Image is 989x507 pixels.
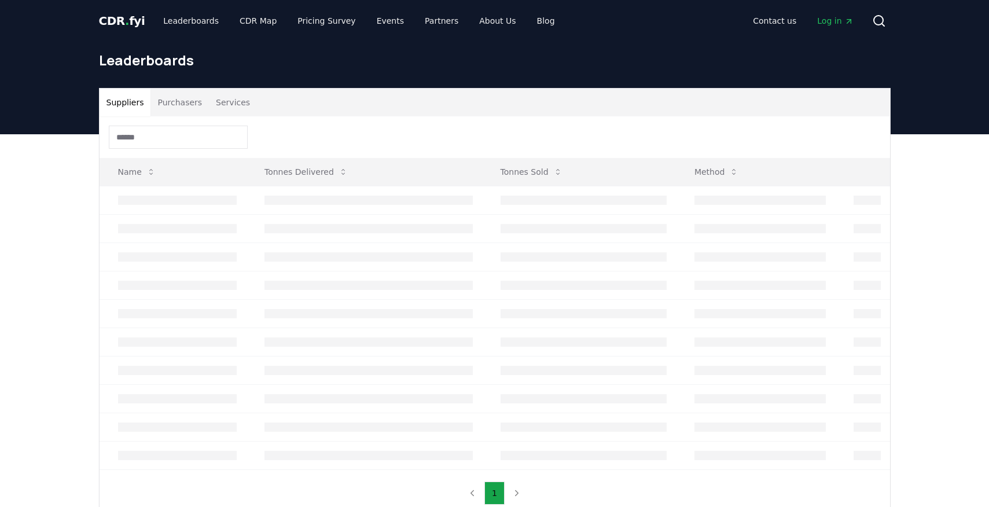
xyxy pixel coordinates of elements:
a: CDR.fyi [99,13,145,29]
a: Leaderboards [154,10,228,31]
a: CDR Map [230,10,286,31]
a: Events [367,10,413,31]
span: Log in [817,15,853,27]
nav: Main [154,10,564,31]
nav: Main [744,10,862,31]
a: Blog [528,10,564,31]
h1: Leaderboards [99,51,891,69]
a: About Us [470,10,525,31]
button: 1 [484,482,505,505]
a: Contact us [744,10,806,31]
button: Suppliers [100,89,151,116]
button: Services [209,89,257,116]
a: Log in [808,10,862,31]
button: Name [109,160,165,183]
span: . [125,14,129,28]
button: Purchasers [150,89,209,116]
button: Tonnes Delivered [255,160,357,183]
a: Pricing Survey [288,10,365,31]
button: Method [685,160,748,183]
span: CDR fyi [99,14,145,28]
button: Tonnes Sold [491,160,572,183]
a: Partners [416,10,468,31]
